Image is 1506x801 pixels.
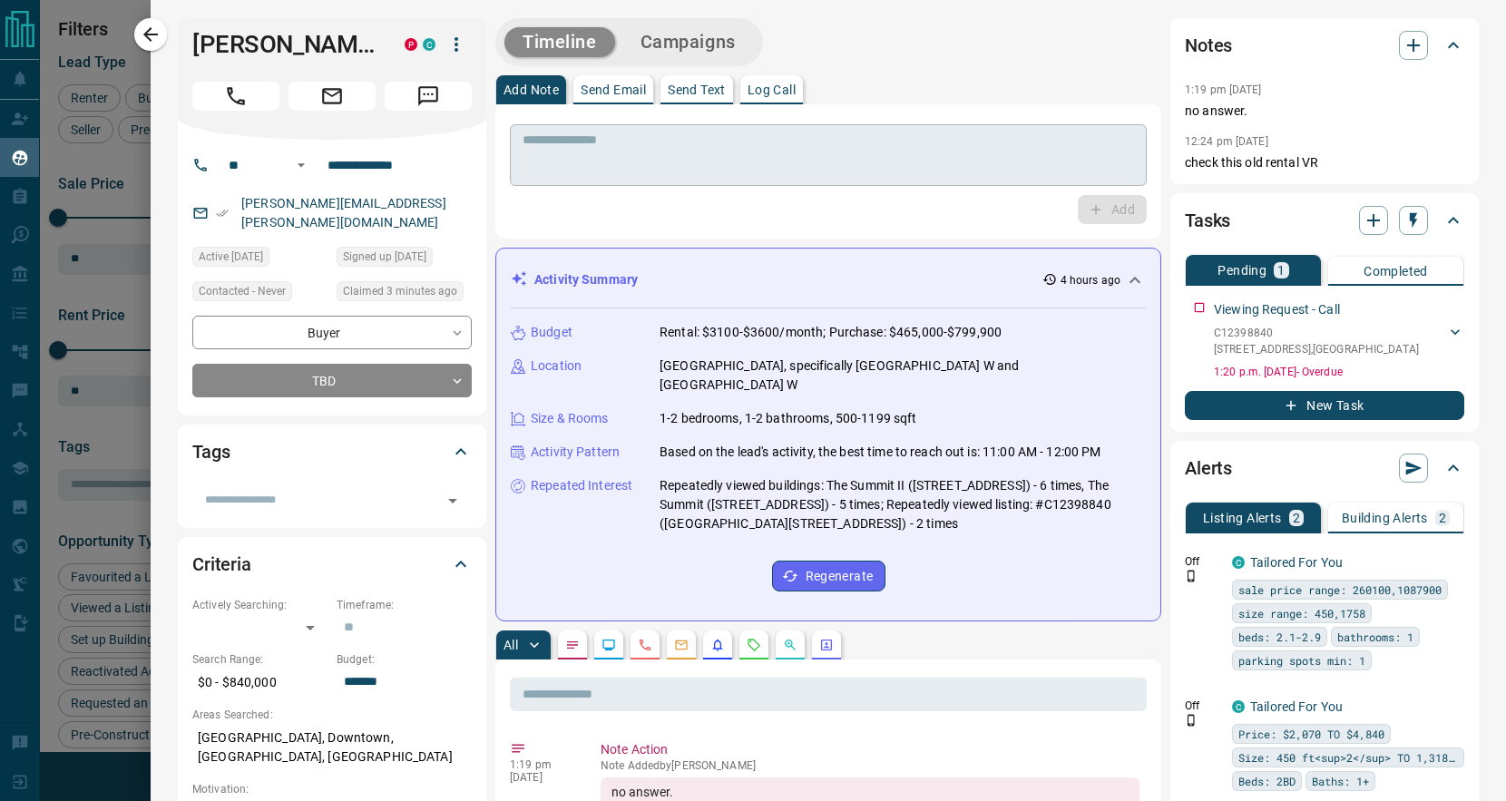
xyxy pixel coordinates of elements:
[531,409,609,428] p: Size & Rooms
[241,196,446,230] a: [PERSON_NAME][EMAIL_ADDRESS][PERSON_NAME][DOMAIN_NAME]
[192,247,328,272] div: Sun Oct 12 2025
[288,82,376,111] span: Email
[1185,570,1198,582] svg: Push Notification Only
[1364,265,1428,278] p: Completed
[1214,341,1419,357] p: [STREET_ADDRESS] , [GEOGRAPHIC_DATA]
[531,357,582,376] p: Location
[405,38,417,51] div: property.ca
[511,263,1146,297] div: Activity Summary4 hours ago
[385,82,472,111] span: Message
[504,639,518,651] p: All
[1185,153,1464,172] p: check this old rental VR
[1185,102,1464,121] p: no answer.
[1185,714,1198,727] svg: Push Notification Only
[343,282,457,300] span: Claimed 3 minutes ago
[337,247,472,272] div: Fri Sep 25 2015
[1214,364,1464,380] p: 1:20 p.m. [DATE] - Overdue
[1185,199,1464,242] div: Tasks
[1232,700,1245,713] div: condos.ca
[510,771,573,784] p: [DATE]
[1238,604,1365,622] span: size range: 450,1758
[192,550,251,579] h2: Criteria
[1185,553,1221,570] p: Off
[674,638,689,652] svg: Emails
[1293,512,1300,524] p: 2
[192,430,472,474] div: Tags
[510,758,573,771] p: 1:19 pm
[1185,391,1464,420] button: New Task
[660,357,1146,395] p: [GEOGRAPHIC_DATA], specifically [GEOGRAPHIC_DATA] W and [GEOGRAPHIC_DATA] W
[1185,206,1230,235] h2: Tasks
[192,316,472,349] div: Buyer
[1238,628,1321,646] span: beds: 2.1-2.9
[192,668,328,698] p: $0 - $840,000
[1250,555,1343,570] a: Tailored For You
[199,248,263,266] span: Active [DATE]
[819,638,834,652] svg: Agent Actions
[1238,772,1296,790] span: Beds: 2BD
[1203,512,1282,524] p: Listing Alerts
[423,38,435,51] div: condos.ca
[337,651,472,668] p: Budget:
[1337,628,1413,646] span: bathrooms: 1
[1238,581,1442,599] span: sale price range: 260100,1087900
[1185,446,1464,490] div: Alerts
[192,364,472,397] div: TBD
[1218,264,1266,277] p: Pending
[534,270,638,289] p: Activity Summary
[192,651,328,668] p: Search Range:
[1439,512,1446,524] p: 2
[660,323,1002,342] p: Rental: $3100-$3600/month; Purchase: $465,000-$799,900
[1238,748,1458,767] span: Size: 450 ft<sup>2</sup> TO 1,318 ft<sup>2</sup>
[1185,31,1232,60] h2: Notes
[622,27,754,57] button: Campaigns
[660,409,917,428] p: 1-2 bedrooms, 1-2 bathrooms, 500-1199 sqft
[192,707,472,723] p: Areas Searched:
[192,723,472,772] p: [GEOGRAPHIC_DATA], Downtown, [GEOGRAPHIC_DATA], [GEOGRAPHIC_DATA]
[1185,698,1221,714] p: Off
[772,561,885,591] button: Regenerate
[337,597,472,613] p: Timeframe:
[504,27,615,57] button: Timeline
[440,488,465,513] button: Open
[192,30,377,59] h1: [PERSON_NAME]
[192,82,279,111] span: Call
[601,759,1139,772] p: Note Added by [PERSON_NAME]
[343,248,426,266] span: Signed up [DATE]
[1185,83,1262,96] p: 1:19 pm [DATE]
[531,476,632,495] p: Repeated Interest
[747,638,761,652] svg: Requests
[638,638,652,652] svg: Calls
[1238,725,1384,743] span: Price: $2,070 TO $4,840
[1238,651,1365,669] span: parking spots min: 1
[565,638,580,652] svg: Notes
[581,83,646,96] p: Send Email
[1185,24,1464,67] div: Notes
[668,83,726,96] p: Send Text
[1277,264,1285,277] p: 1
[1214,300,1340,319] p: Viewing Request - Call
[1342,512,1428,524] p: Building Alerts
[601,638,616,652] svg: Lead Browsing Activity
[192,542,472,586] div: Criteria
[1250,699,1343,714] a: Tailored For You
[1214,321,1464,361] div: C12398840[STREET_ADDRESS],[GEOGRAPHIC_DATA]
[660,443,1101,462] p: Based on the lead's activity, the best time to reach out is: 11:00 AM - 12:00 PM
[192,437,230,466] h2: Tags
[504,83,559,96] p: Add Note
[783,638,797,652] svg: Opportunities
[1185,135,1268,148] p: 12:24 pm [DATE]
[710,638,725,652] svg: Listing Alerts
[1312,772,1369,790] span: Baths: 1+
[748,83,796,96] p: Log Call
[192,781,472,797] p: Motivation:
[1061,272,1120,288] p: 4 hours ago
[216,207,229,220] svg: Email Verified
[660,476,1146,533] p: Repeatedly viewed buildings: The Summit II ([STREET_ADDRESS]) - 6 times, The Summit ([STREET_ADDR...
[199,282,286,300] span: Contacted - Never
[1214,325,1419,341] p: C12398840
[531,323,572,342] p: Budget
[192,597,328,613] p: Actively Searching:
[337,281,472,307] div: Tue Oct 14 2025
[531,443,620,462] p: Activity Pattern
